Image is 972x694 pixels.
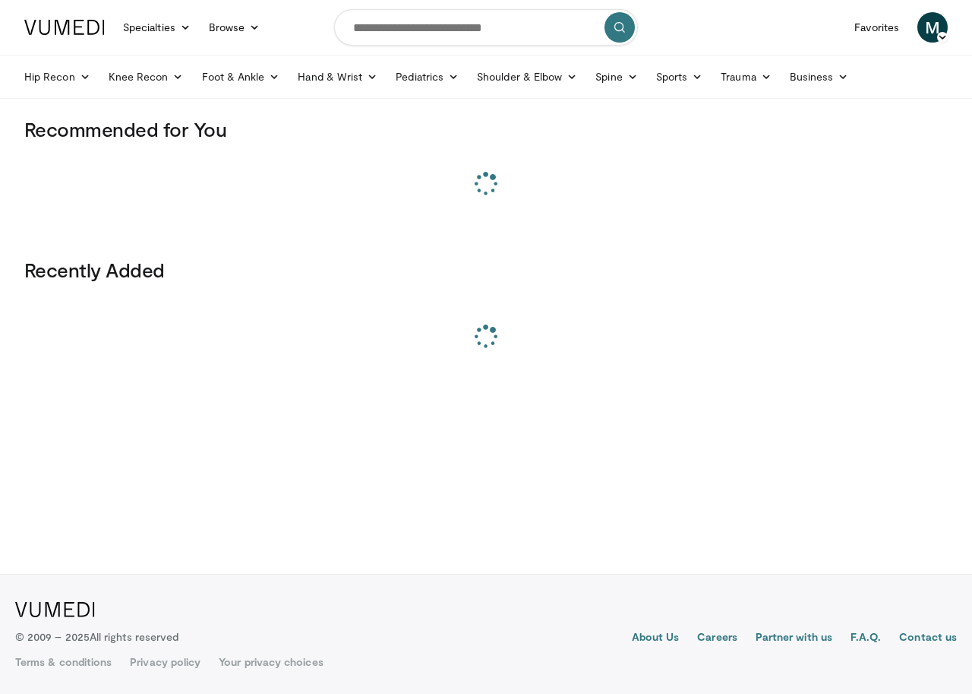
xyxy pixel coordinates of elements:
input: Search topics, interventions [334,9,638,46]
a: Spine [586,62,646,92]
a: Terms & conditions [15,654,112,670]
a: Privacy policy [130,654,200,670]
a: Pediatrics [387,62,468,92]
a: Specialties [114,12,200,43]
p: © 2009 – 2025 [15,629,178,645]
a: M [917,12,948,43]
a: Knee Recon [99,62,193,92]
h3: Recently Added [24,258,948,282]
a: About Us [632,629,680,648]
a: Hand & Wrist [289,62,387,92]
a: Careers [697,629,737,648]
a: Favorites [845,12,908,43]
a: Browse [200,12,270,43]
a: F.A.Q. [850,629,881,648]
a: Foot & Ankle [193,62,289,92]
a: Business [781,62,858,92]
span: All rights reserved [90,630,178,643]
a: Your privacy choices [219,654,323,670]
img: VuMedi Logo [24,20,105,35]
a: Sports [647,62,712,92]
a: Contact us [899,629,957,648]
a: Hip Recon [15,62,99,92]
a: Trauma [712,62,781,92]
h3: Recommended for You [24,117,948,141]
img: VuMedi Logo [15,602,95,617]
a: Partner with us [756,629,832,648]
a: Shoulder & Elbow [468,62,586,92]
